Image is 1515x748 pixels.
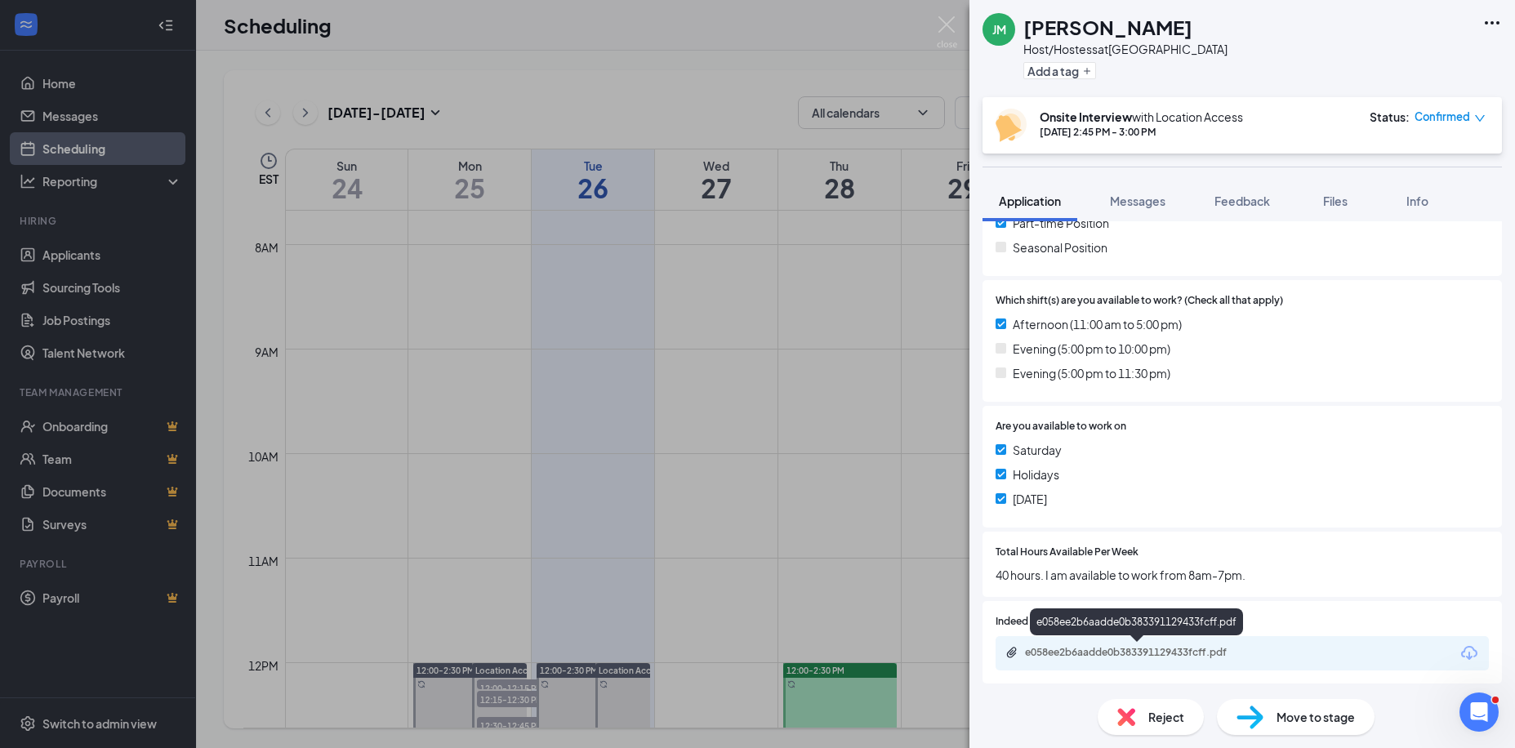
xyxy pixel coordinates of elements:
span: Info [1406,194,1428,208]
span: down [1474,113,1486,124]
span: Saturday [1013,441,1062,459]
div: JM [992,21,1006,38]
span: Seasonal Position [1013,238,1107,256]
span: Evening (5:00 pm to 10:00 pm) [1013,340,1170,358]
span: 40 hours. I am available to work from 8am-7pm. [996,566,1489,584]
svg: Paperclip [1005,646,1018,659]
span: Which shift(s) are you available to work? (Check all that apply) [996,293,1283,309]
div: e058ee2b6aadde0b383391129433fcff.pdf [1025,646,1254,659]
span: Messages [1110,194,1165,208]
h1: [PERSON_NAME] [1023,13,1192,41]
svg: Plus [1082,66,1092,76]
div: Host/Hostess at [GEOGRAPHIC_DATA] [1023,41,1228,57]
svg: Download [1459,643,1479,663]
div: with Location Access [1040,109,1243,125]
span: Files [1323,194,1348,208]
span: Part-time Position [1013,214,1109,232]
span: Holidays [1013,465,1059,483]
div: Status : [1370,109,1410,125]
span: Evening (5:00 pm to 11:30 pm) [1013,364,1170,382]
span: [DATE] [1013,490,1047,508]
div: e058ee2b6aadde0b383391129433fcff.pdf [1030,608,1243,635]
span: Afternoon (11:00 am to 5:00 pm) [1013,315,1182,333]
span: Application [999,194,1061,208]
span: Are you available to work on [996,419,1126,434]
iframe: Intercom live chat [1459,692,1499,732]
a: Paperclipe058ee2b6aadde0b383391129433fcff.pdf [1005,646,1270,661]
span: Feedback [1214,194,1270,208]
span: Reject [1148,708,1184,726]
button: PlusAdd a tag [1023,62,1096,79]
span: Indeed Resume [996,614,1067,630]
span: Move to stage [1277,708,1355,726]
svg: Ellipses [1482,13,1502,33]
b: Onsite Interview [1040,109,1132,124]
span: Confirmed [1415,109,1470,125]
div: [DATE] 2:45 PM - 3:00 PM [1040,125,1243,139]
span: Total Hours Available Per Week [996,545,1138,560]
